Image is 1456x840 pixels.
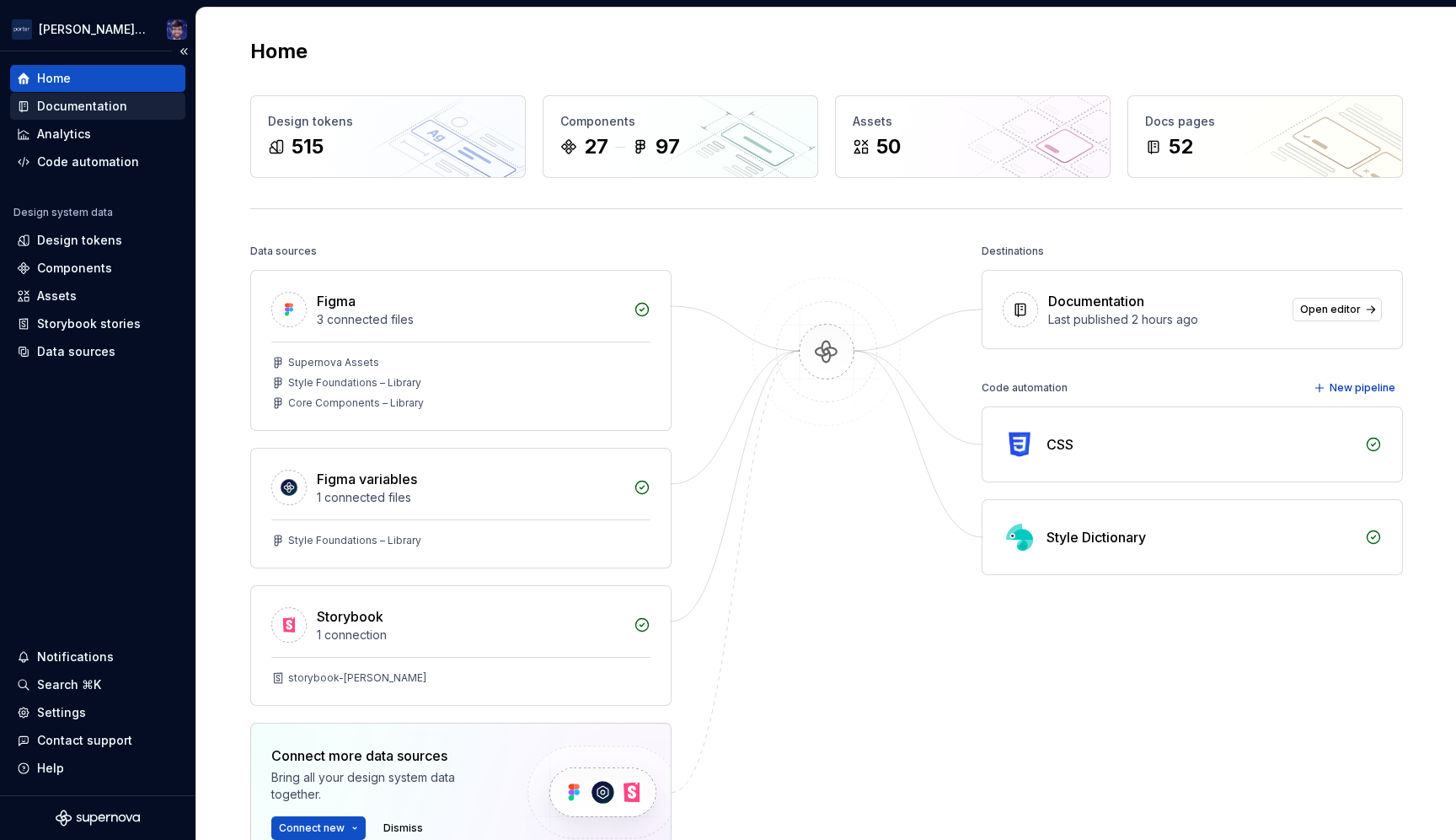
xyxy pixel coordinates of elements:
div: Last published 2 hours ago [1048,311,1282,328]
div: 3 connected files [317,311,624,328]
button: Contact support [10,727,185,754]
svg: Supernova Logo [56,810,140,827]
button: Dismiss [376,816,431,840]
a: Settings [10,699,185,726]
button: Help [10,755,185,782]
a: Assets50 [835,95,1111,178]
div: 515 [292,133,324,160]
div: Components [37,260,112,277]
button: Search ⌘K [10,671,185,698]
div: [PERSON_NAME] Airlines [39,21,147,38]
button: Collapse sidebar [172,40,195,63]
div: Code automation [982,376,1068,400]
a: Figma variables1 connected filesStyle Foundations – Library [250,448,672,568]
a: Analytics [10,121,185,148]
div: Documentation [1048,291,1144,311]
div: Data sources [37,343,115,360]
div: Notifications [37,649,114,665]
div: CSS [1046,434,1073,455]
button: [PERSON_NAME] AirlinesColin LeBlanc [3,11,192,47]
div: Destinations [982,240,1044,263]
div: Documentation [37,98,127,115]
div: Bring all your design system data together. [271,769,499,803]
img: Colin LeBlanc [167,19,187,40]
a: Components2797 [543,95,818,178]
div: 1 connection [317,627,624,643]
button: Notifications [10,643,185,670]
div: Code automation [37,153,139,170]
div: Design tokens [268,113,508,130]
span: New pipeline [1330,381,1395,395]
div: Contact support [37,732,132,749]
div: Design system data [13,206,113,219]
div: Home [37,70,71,87]
div: Figma variables [317,469,417,489]
a: Design tokens515 [250,95,526,178]
a: Design tokens [10,227,185,254]
div: Storybook [317,606,383,627]
div: Help [37,760,64,777]
div: Analytics [37,126,91,143]
div: Style Dictionary [1046,527,1146,547]
a: Docs pages52 [1127,95,1403,178]
button: Connect new [271,816,366,840]
div: Assets [853,113,1093,130]
a: Data sources [10,338,185,365]
div: Search ⌘K [37,676,101,693]
a: Documentation [10,93,185,120]
div: Docs pages [1145,113,1385,130]
a: Figma3 connected filesSupernova AssetsStyle Foundations – LibraryCore Components – Library [250,270,672,431]
div: Core Components – Library [288,396,424,410]
div: Connect more data sources [271,746,499,766]
div: 1 connected files [317,489,624,506]
div: Style Foundations – Library [288,376,421,390]
div: Style Foundations – Library [288,534,421,547]
a: Open editor [1293,298,1382,321]
div: Supernova Assets [288,356,379,369]
div: Components [560,113,800,130]
a: Storybook1 connectionstorybook-[PERSON_NAME] [250,585,672,706]
h2: Home [250,38,308,65]
div: 50 [876,133,901,160]
a: Code automation [10,148,185,175]
a: Storybook stories [10,310,185,337]
div: 27 [584,133,608,160]
div: Figma [317,291,356,311]
a: Assets [10,283,185,310]
a: Components [10,255,185,282]
div: Design tokens [37,232,122,249]
span: Connect new [279,821,345,835]
div: Data sources [250,240,317,263]
span: Open editor [1300,303,1361,316]
div: storybook-[PERSON_NAME] [288,671,426,685]
img: f0306bc8-3074-41fb-b11c-7d2e8671d5eb.png [12,19,32,40]
a: Home [10,65,185,92]
div: Assets [37,288,77,304]
span: Dismiss [383,821,423,835]
div: Settings [37,704,86,721]
div: 52 [1169,133,1193,160]
button: New pipeline [1309,376,1403,400]
div: Storybook stories [37,315,141,332]
div: 97 [656,133,680,160]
